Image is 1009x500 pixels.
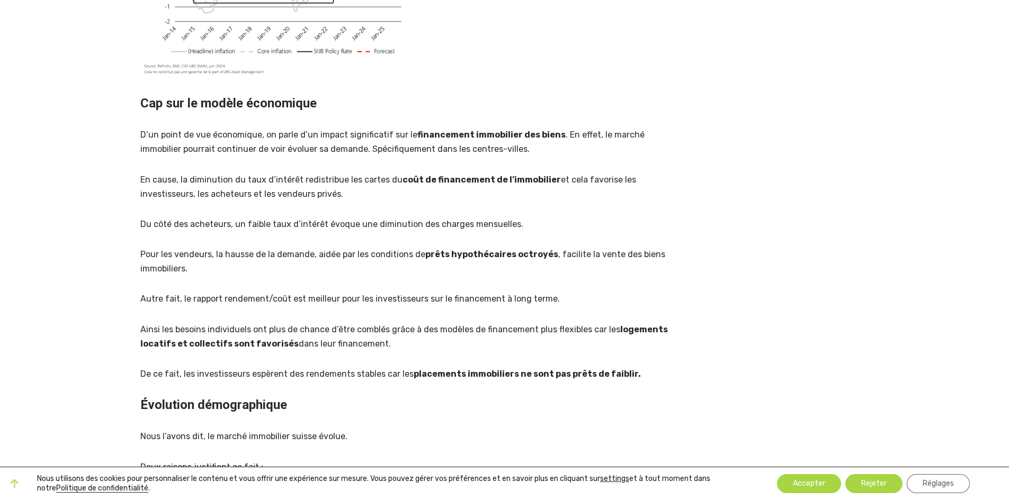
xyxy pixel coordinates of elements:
[56,484,148,493] a: Politique de confidentialité
[140,172,684,201] p: En cause, la diminution du taux d’intérêt redistribue les cartes du et cela favorise les investis...
[140,324,668,349] strong: logements locatifs et collectifs sont favorisés
[37,474,745,493] p: Nous utilisons des cookies pour personnaliser le contenu et vous offrir une expérience sur mesure...
[140,292,684,306] p: Autre fait, le rapport rendement/coût est meilleur pour les investisseurs sur le financement à lo...
[140,247,684,276] p: Pour les vendeurs, la hausse de la demande, aidée par les conditions de , facilite la vente des b...
[140,367,684,381] p: De ce fait, les investisseurs espèrent des rendements stables car les
[403,175,561,185] strong: coût de financement de l’immobilier
[600,474,629,484] button: settings
[907,474,970,493] button: Réglages
[140,95,684,112] h2: Cap sur le modèle économique
[140,429,684,443] p: Nous l’avons dit, le marché immobilier suisse évolue.
[140,217,684,231] p: Du côté des acheteurs, un faible taux d’intérêt évoque une diminution des charges mensuelles.
[417,130,566,140] strong: financement immobilier des biens
[425,249,558,259] strong: prêts hypothécaires octroyés
[140,460,684,474] p: Deux raisons justifient ce fait :
[140,397,684,413] h2: Évolution démographique
[140,322,684,351] p: Ainsi les besoins individuels ont plus de chance d’être comblés grâce à des modèles de financemen...
[140,128,684,156] p: D’un point de vue économique, on parle d’un impact significatif sur le . En effet, le marché immo...
[845,474,903,493] button: Rejeter
[777,474,841,493] button: Accepter
[414,369,641,379] strong: placements immobiliers ne sont pas prêts de faiblir.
